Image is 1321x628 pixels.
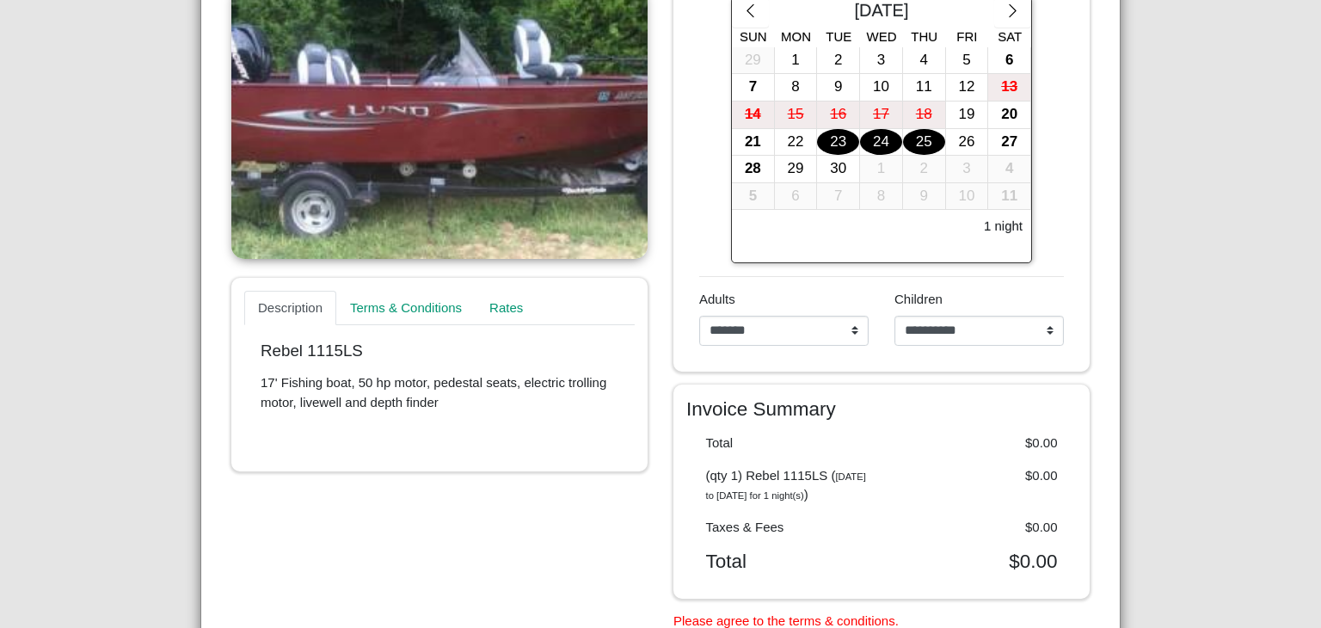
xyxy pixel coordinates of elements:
[775,74,818,102] button: 8
[693,550,882,573] div: Total
[988,129,1031,157] button: 27
[903,156,945,182] div: 2
[261,373,618,412] p: 17' Fishing boat, 50 hp motor, pedestal seats, electric trolling motor, livewell and depth finder
[860,74,902,101] div: 10
[732,183,775,211] button: 5
[775,47,817,74] div: 1
[903,102,946,129] button: 18
[775,183,818,211] button: 6
[903,156,946,183] button: 2
[882,434,1071,453] div: $0.00
[988,102,1030,128] div: 20
[946,74,988,101] div: 12
[817,102,859,128] div: 16
[732,183,774,210] div: 5
[775,156,818,183] button: 29
[686,397,1077,421] h4: Invoice Summary
[903,129,946,157] button: 25
[817,156,860,183] button: 30
[476,291,537,325] a: Rates
[817,183,859,210] div: 7
[775,47,818,75] button: 1
[1005,3,1021,19] svg: chevron right
[946,183,989,211] button: 10
[775,183,817,210] div: 6
[903,74,945,101] div: 11
[732,156,775,183] button: 28
[817,129,860,157] button: 23
[946,156,988,182] div: 3
[860,47,902,74] div: 3
[911,29,937,44] span: Thu
[988,183,1031,211] button: 11
[946,183,988,210] div: 10
[817,47,860,75] button: 2
[740,29,767,44] span: Sun
[946,47,989,75] button: 5
[817,74,860,102] button: 9
[903,129,945,156] div: 25
[732,74,775,102] button: 7
[693,466,882,505] div: (qty 1) Rebel 1115LS ( )
[903,74,946,102] button: 11
[775,156,817,182] div: 29
[956,29,977,44] span: Fri
[261,342,618,361] p: Rebel 1115LS
[860,47,903,75] button: 3
[775,102,818,129] button: 15
[817,74,859,101] div: 9
[998,29,1022,44] span: Sat
[732,129,774,156] div: 21
[946,102,989,129] button: 19
[732,102,774,128] div: 14
[775,129,818,157] button: 22
[988,47,1031,75] button: 6
[742,3,759,19] svg: chevron left
[693,518,882,538] div: Taxes & Fees
[988,74,1031,102] button: 13
[903,183,946,211] button: 9
[817,47,859,74] div: 2
[988,102,1031,129] button: 20
[732,47,775,75] button: 29
[903,47,945,74] div: 4
[732,47,774,74] div: 29
[860,129,902,156] div: 24
[860,102,902,128] div: 17
[882,518,1071,538] div: $0.00
[775,102,817,128] div: 15
[860,156,902,182] div: 1
[903,47,946,75] button: 4
[860,74,903,102] button: 10
[817,129,859,156] div: 23
[988,156,1031,183] button: 4
[988,129,1030,156] div: 27
[817,156,859,182] div: 30
[988,156,1030,182] div: 4
[244,291,336,325] a: Description
[775,74,817,101] div: 8
[988,183,1030,210] div: 11
[946,102,988,128] div: 19
[693,434,882,453] div: Total
[781,29,811,44] span: Mon
[882,466,1071,505] div: $0.00
[732,74,774,101] div: 7
[860,183,903,211] button: 8
[826,29,851,44] span: Tue
[336,291,476,325] a: Terms & Conditions
[903,183,945,210] div: 9
[817,183,860,211] button: 7
[946,129,989,157] button: 26
[860,102,903,129] button: 17
[903,102,945,128] div: 18
[946,74,989,102] button: 12
[867,29,897,44] span: Wed
[946,156,989,183] button: 3
[775,129,817,156] div: 22
[732,129,775,157] button: 21
[860,183,902,210] div: 8
[732,156,774,182] div: 28
[946,129,988,156] div: 26
[946,47,988,74] div: 5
